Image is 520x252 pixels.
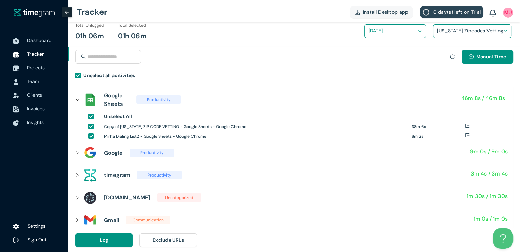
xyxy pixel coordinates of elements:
[77,2,107,22] h1: Tracker
[14,8,55,16] img: timegram
[14,8,55,17] a: timegram
[465,123,470,128] span: export
[27,78,39,84] span: Team
[136,95,181,104] span: Productivity
[503,8,513,18] img: UserIcon
[350,6,413,18] button: Install Desktop app
[118,22,146,29] h1: Total Selected
[75,31,104,41] h1: 01h 06m
[13,223,19,230] img: settings.78e04af822cf15d41b38c81147b09f22.svg
[412,124,465,130] h1: 38m 6s
[470,147,508,156] h1: 9m 0s / 9m 0s
[130,149,174,157] span: Productivity
[433,8,481,16] span: 0 day(s) left on Trial
[27,65,45,71] span: Projects
[75,151,79,155] span: right
[104,216,119,224] h1: Gmail
[104,91,130,108] h1: Google Sheets
[27,37,52,43] span: Dashboard
[437,26,517,36] h1: [US_STATE] Zipcodes Vetting
[489,10,496,17] img: BellIcon
[493,228,513,249] iframe: Toggle Customer Support
[137,171,182,179] span: Productivity
[27,119,44,125] span: Insights
[75,173,79,177] span: right
[75,196,79,200] span: right
[104,171,130,179] h1: timegram
[152,236,184,244] span: Exclude URLs
[118,31,147,41] h1: 01h 06m
[83,168,97,182] img: assets%2Ficons%2Ftg.png
[83,213,97,227] img: assets%2Ficons%2Ficons8-gmail-240.png
[450,54,455,59] span: sync
[64,10,69,15] span: arrow-left
[104,193,150,202] h1: [DOMAIN_NAME]
[13,65,19,71] img: ProjectIcon
[474,214,508,223] h1: 1m 0s / 1m 0s
[467,192,508,200] h1: 1m 30s / 1m 30s
[139,233,197,247] button: Exclude URLs
[75,22,104,29] h1: Total Unlogged
[462,50,513,64] button: plus-circleManual Time
[13,106,19,113] img: InvoiceIcon
[13,52,19,58] img: TimeTrackerIcon
[104,113,132,120] h1: Unselect All
[471,169,508,178] h1: 3m 4s / 3m 4s
[126,216,170,224] span: Communication
[476,53,506,60] span: Manual Time
[100,236,108,244] span: Log
[81,54,86,59] span: search
[28,237,46,243] span: Sign Out
[13,93,19,98] img: InvoiceIcon
[83,191,97,205] img: assets%2Ficons%2Felectron-logo.png
[13,79,19,85] img: UserIcon
[13,237,19,243] img: logOut.ca60ddd252d7bab9102ea2608abe0238.svg
[363,8,409,16] span: Install Desktop app
[27,92,42,98] span: Clients
[83,146,97,159] img: assets%2Ficons%2Ficons8-google-240.png
[75,233,133,247] button: Log
[13,38,19,44] img: DashboardIcon
[420,6,483,18] button: 0 day(s) left on Trial
[75,98,79,102] span: right
[465,133,470,138] span: export
[83,72,135,79] h1: Unselect all acitivities
[412,133,465,140] h1: 8m 2s
[157,193,201,202] span: Uncategorized
[13,120,19,126] img: InsightsIcon
[104,149,123,157] h1: Google
[104,124,406,130] h1: Copy of [US_STATE] ZIP CODE VETTING - Google Sheets - Google Chrome
[27,51,44,57] span: Tracker
[469,54,474,60] span: plus-circle
[83,93,97,107] img: assets%2Ficons%2Fsheets_official.png
[27,106,45,112] span: Invoices
[28,223,45,229] span: Settings
[461,94,505,102] h1: 46m 8s / 46m 8s
[355,10,360,15] img: DownloadApp
[104,133,406,140] h1: Mirha Dialing List2 - Google Sheets - Google Chrome
[75,218,79,222] span: right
